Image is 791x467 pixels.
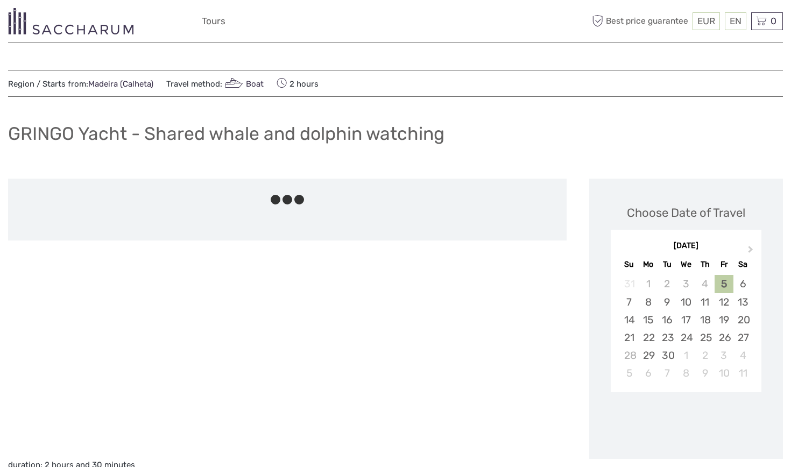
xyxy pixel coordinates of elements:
h1: GRINGO Yacht - Shared whale and dolphin watching [8,123,444,145]
div: Choose Wednesday, October 1st, 2025 [676,346,695,364]
div: Choose Sunday, September 21st, 2025 [620,329,639,346]
div: Choose Thursday, October 9th, 2025 [696,364,715,382]
div: Choose Monday, September 15th, 2025 [639,311,658,329]
div: Choose Saturday, October 4th, 2025 [733,346,752,364]
div: Not available Tuesday, September 2nd, 2025 [658,275,676,293]
div: Not available Sunday, September 28th, 2025 [620,346,639,364]
div: Choose Wednesday, September 17th, 2025 [676,311,695,329]
div: We [676,257,695,272]
div: Choose Thursday, October 2nd, 2025 [696,346,715,364]
div: Choose Monday, October 6th, 2025 [639,364,658,382]
div: Th [696,257,715,272]
div: Choose Thursday, September 18th, 2025 [696,311,715,329]
span: Best price guarantee [589,12,690,30]
span: Region / Starts from: [8,79,153,90]
div: Choose Thursday, September 11th, 2025 [696,293,715,311]
div: Choose Tuesday, September 16th, 2025 [658,311,676,329]
a: Madeira (Calheta) [88,79,153,89]
div: Choose Friday, September 5th, 2025 [715,275,733,293]
div: Su [620,257,639,272]
div: month 2025-09 [614,275,758,382]
div: Choose Saturday, September 20th, 2025 [733,311,752,329]
button: Next Month [743,243,760,260]
div: Choose Tuesday, September 23rd, 2025 [658,329,676,346]
div: Choose Saturday, October 11th, 2025 [733,364,752,382]
div: Choose Tuesday, October 7th, 2025 [658,364,676,382]
div: Choose Sunday, October 5th, 2025 [620,364,639,382]
a: Boat [222,79,264,89]
div: Choose Tuesday, September 9th, 2025 [658,293,676,311]
div: Not available Sunday, August 31st, 2025 [620,275,639,293]
div: EN [725,12,746,30]
div: Choose Friday, September 26th, 2025 [715,329,733,346]
div: Choose Saturday, September 6th, 2025 [733,275,752,293]
div: Choose Wednesday, September 10th, 2025 [676,293,695,311]
div: Not available Wednesday, September 3rd, 2025 [676,275,695,293]
div: Choose Sunday, September 14th, 2025 [620,311,639,329]
div: Choose Friday, September 12th, 2025 [715,293,733,311]
div: Mo [639,257,658,272]
div: Not available Monday, September 1st, 2025 [639,275,658,293]
div: Choose Tuesday, September 30th, 2025 [658,346,676,364]
div: Loading... [683,420,690,427]
div: Tu [658,257,676,272]
div: Choose Date of Travel [627,204,745,221]
span: 0 [769,16,778,26]
span: Travel method: [166,76,264,91]
div: Choose Monday, September 22nd, 2025 [639,329,658,346]
div: Sa [733,257,752,272]
div: Choose Saturday, September 13th, 2025 [733,293,752,311]
span: EUR [697,16,715,26]
div: [DATE] [611,240,761,252]
div: Choose Wednesday, September 24th, 2025 [676,329,695,346]
div: Choose Thursday, September 25th, 2025 [696,329,715,346]
div: Choose Wednesday, October 8th, 2025 [676,364,695,382]
div: Not available Thursday, September 4th, 2025 [696,275,715,293]
a: Tours [202,13,225,29]
div: Choose Monday, September 8th, 2025 [639,293,658,311]
div: Choose Friday, October 3rd, 2025 [715,346,733,364]
div: Choose Monday, September 29th, 2025 [639,346,658,364]
img: 3281-7c2c6769-d4eb-44b0-bed6-48b5ed3f104e_logo_small.png [8,8,133,34]
div: Fr [715,257,733,272]
div: Choose Friday, September 19th, 2025 [715,311,733,329]
div: Choose Sunday, September 7th, 2025 [620,293,639,311]
span: 2 hours [277,76,319,91]
div: Choose Friday, October 10th, 2025 [715,364,733,382]
div: Choose Saturday, September 27th, 2025 [733,329,752,346]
